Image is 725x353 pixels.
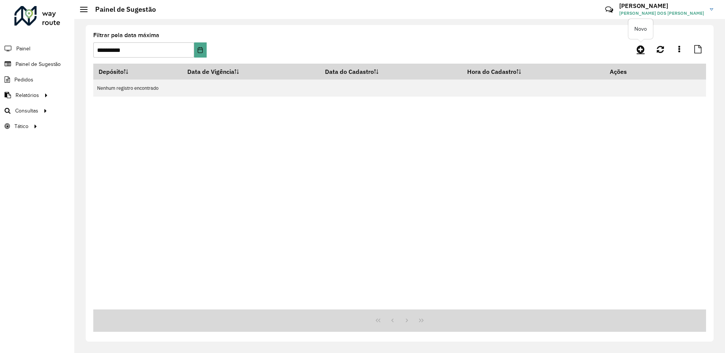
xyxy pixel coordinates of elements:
label: Filtrar pela data máxima [93,31,159,40]
button: Choose Date [194,42,207,58]
h3: [PERSON_NAME] [619,2,704,9]
span: Relatórios [16,91,39,99]
th: Data do Cadastro [320,64,462,80]
div: Novo [628,19,653,39]
span: Pedidos [14,76,33,84]
span: Painel [16,45,30,53]
span: Consultas [15,107,38,115]
th: Ações [605,64,650,80]
span: Tático [14,122,28,130]
th: Depósito [93,64,182,80]
a: Contato Rápido [601,2,617,18]
span: Painel de Sugestão [16,60,61,68]
span: [PERSON_NAME] DOS [PERSON_NAME] [619,10,704,17]
h2: Painel de Sugestão [88,5,156,14]
th: Data de Vigência [182,64,320,80]
td: Nenhum registro encontrado [93,80,706,97]
th: Hora do Cadastro [462,64,605,80]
